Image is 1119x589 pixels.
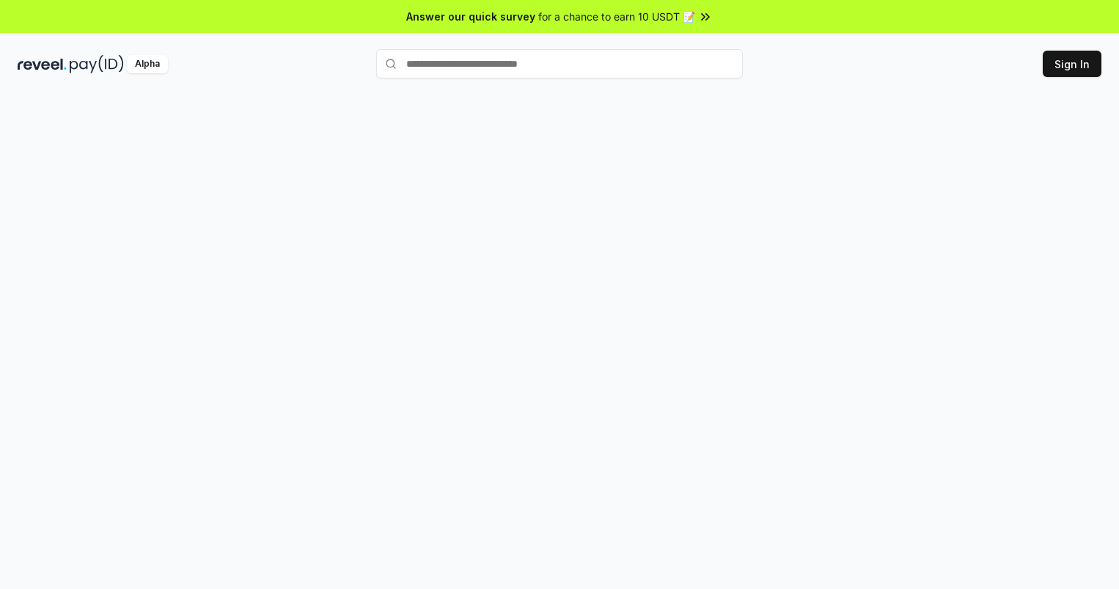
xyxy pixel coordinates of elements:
button: Sign In [1043,51,1101,77]
div: Alpha [127,55,168,73]
span: for a chance to earn 10 USDT 📝 [538,9,695,24]
img: reveel_dark [18,55,67,73]
img: pay_id [70,55,124,73]
span: Answer our quick survey [406,9,535,24]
